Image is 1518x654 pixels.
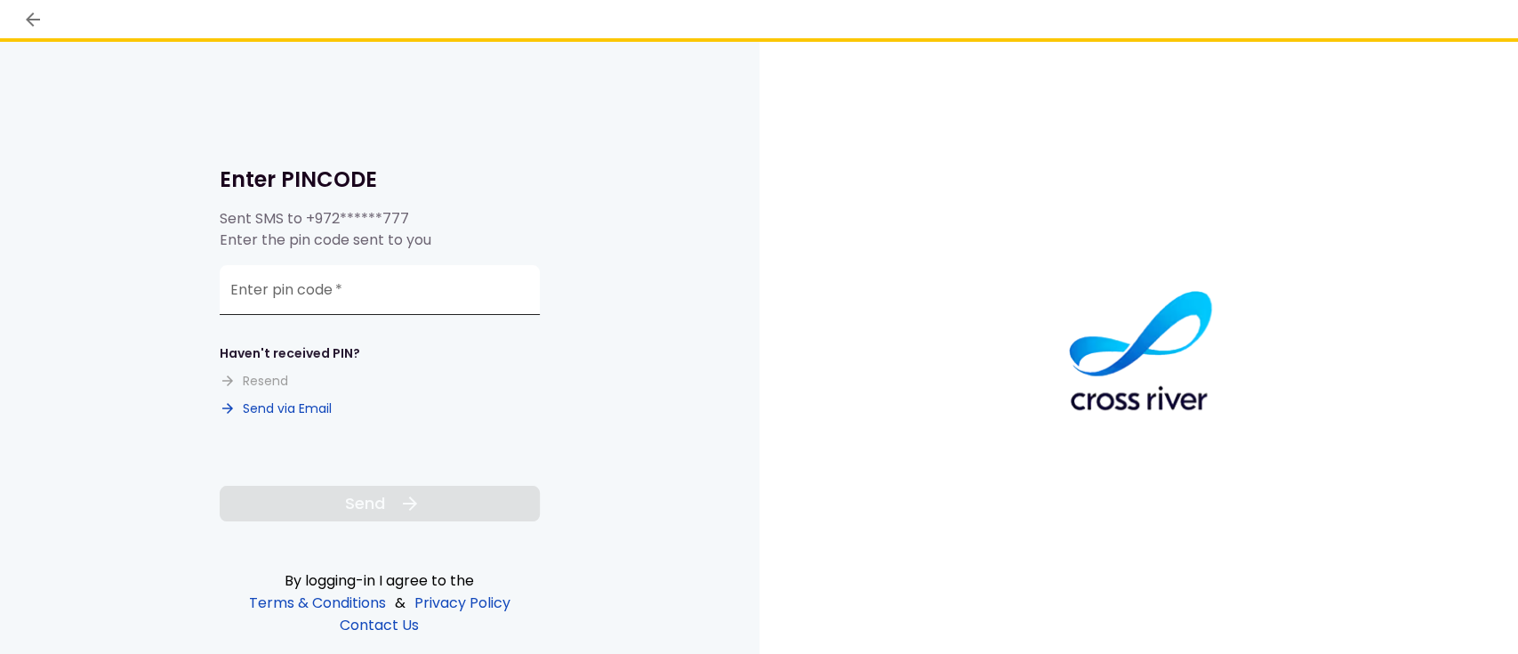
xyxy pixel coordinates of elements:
[220,372,288,391] button: Resend
[345,491,385,515] span: Send
[220,614,540,636] a: Contact Us
[220,166,540,194] h1: Enter PINCODE
[1054,284,1223,413] img: AIO logo
[18,4,48,35] button: back
[220,208,540,251] div: Sent SMS to Enter the pin code sent to you
[220,344,360,363] div: Haven't received PIN?
[220,569,540,592] div: By logging-in I agree to the
[414,592,510,614] a: Privacy Policy
[220,592,540,614] div: &
[220,400,332,418] button: Send via Email
[249,592,386,614] a: Terms & Conditions
[220,486,540,521] button: Send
